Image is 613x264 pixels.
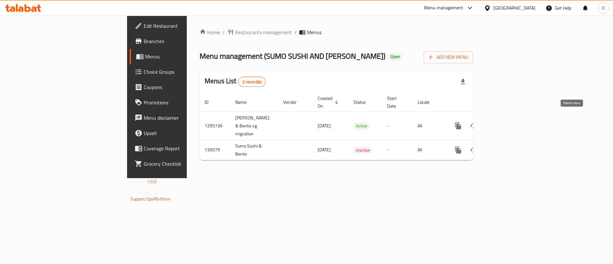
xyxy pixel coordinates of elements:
[144,129,224,137] span: Upsell
[353,122,370,130] span: Active
[130,195,171,203] a: Support.OpsPlatform
[450,142,466,158] button: more
[147,177,157,186] span: 1.0.0
[418,98,438,106] span: Locale
[144,160,224,168] span: Grocery Checklist
[130,64,230,79] a: Choice Groups
[283,98,305,106] span: Vendor
[144,83,224,91] span: Coupons
[144,22,224,30] span: Edit Restaurant
[145,53,224,60] span: Menus
[388,54,403,59] span: Open
[602,4,605,11] span: D
[445,93,517,112] th: Actions
[130,95,230,110] a: Promotions
[466,142,481,158] button: Change Status
[130,110,230,125] a: Menu disclaimer
[424,51,473,63] button: Add New Menu
[382,112,412,140] td: -
[130,18,230,34] a: Edit Restaurant
[130,125,230,141] a: Upsell
[238,79,266,85] span: 2 record(s)
[235,98,255,106] span: Name
[307,28,322,36] span: Menus
[230,112,278,140] td: [PERSON_NAME] & Bento-cg migration
[318,94,341,110] span: Created On
[424,4,463,12] div: Menu-management
[318,146,331,154] span: [DATE]
[450,118,466,133] button: more
[130,188,160,197] span: Get support on:
[205,76,266,87] h2: Menus List
[412,112,445,140] td: All
[318,122,331,130] span: [DATE]
[388,53,403,61] div: Open
[294,28,297,36] li: /
[144,114,224,122] span: Menu disclaimer
[493,4,535,11] div: [GEOGRAPHIC_DATA]
[130,177,146,186] span: Version:
[429,53,468,61] span: Add New Menu
[455,74,471,89] div: Export file
[144,37,224,45] span: Branches
[387,94,405,110] span: Start Date
[144,145,224,152] span: Coverage Report
[130,49,230,64] a: Menus
[238,77,266,87] div: Total records count
[353,98,374,106] span: Status
[130,34,230,49] a: Branches
[144,99,224,106] span: Promotions
[353,147,373,154] span: Inactive
[235,28,292,36] span: Restaurants management
[200,28,473,36] nav: breadcrumb
[130,141,230,156] a: Coverage Report
[205,98,217,106] span: ID
[200,49,385,63] span: Menu management ( SUMO SUSHI AND [PERSON_NAME] )
[230,140,278,160] td: Sumo Sushi & Bento
[227,28,292,36] a: Restaurants management
[144,68,224,76] span: Choice Groups
[130,156,230,171] a: Grocery Checklist
[353,146,373,154] div: Inactive
[382,140,412,160] td: -
[412,140,445,160] td: All
[130,79,230,95] a: Coupons
[200,93,517,160] table: enhanced table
